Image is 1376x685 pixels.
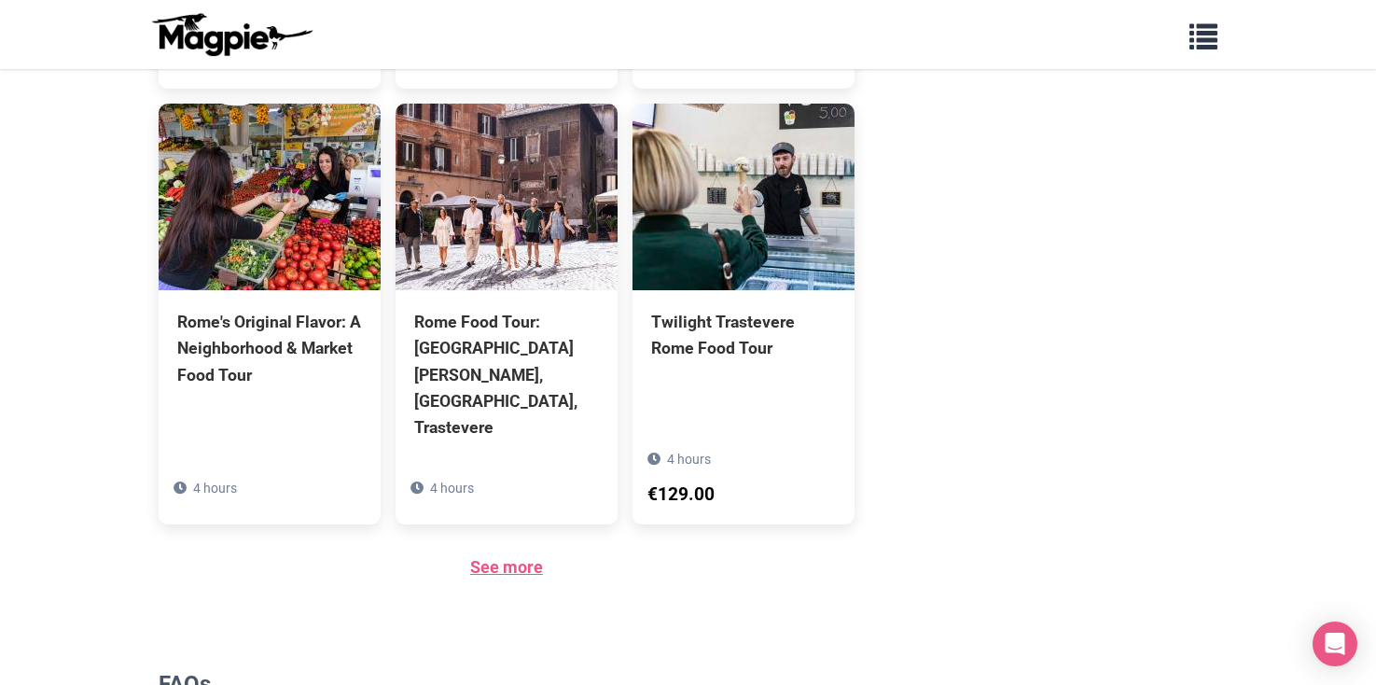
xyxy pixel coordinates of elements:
div: Rome's Original Flavor: A Neighborhood & Market Food Tour [177,309,362,387]
span: 4 hours [430,481,474,496]
a: See more [470,557,543,577]
div: Open Intercom Messenger [1313,622,1357,666]
a: Twilight Trastevere Rome Food Tour 4 hours €129.00 [632,104,855,445]
img: Rome's Original Flavor: A Neighborhood & Market Food Tour [159,104,381,290]
img: logo-ab69f6fb50320c5b225c76a69d11143b.png [147,12,315,57]
div: €129.00 [647,481,715,510]
div: Twilight Trastevere Rome Food Tour [651,309,836,361]
span: 4 hours [193,481,237,496]
img: Rome Food Tour: Campo de Fiori, Jewish Ghetto, Trastevere [396,104,618,290]
img: Twilight Trastevere Rome Food Tour [632,104,855,290]
span: 4 hours [667,452,711,467]
div: Rome Food Tour: [GEOGRAPHIC_DATA][PERSON_NAME], [GEOGRAPHIC_DATA], Trastevere [414,309,599,440]
a: Rome Food Tour: [GEOGRAPHIC_DATA][PERSON_NAME], [GEOGRAPHIC_DATA], Trastevere 4 hours [396,104,618,524]
a: Rome's Original Flavor: A Neighborhood & Market Food Tour 4 hours [159,104,381,471]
